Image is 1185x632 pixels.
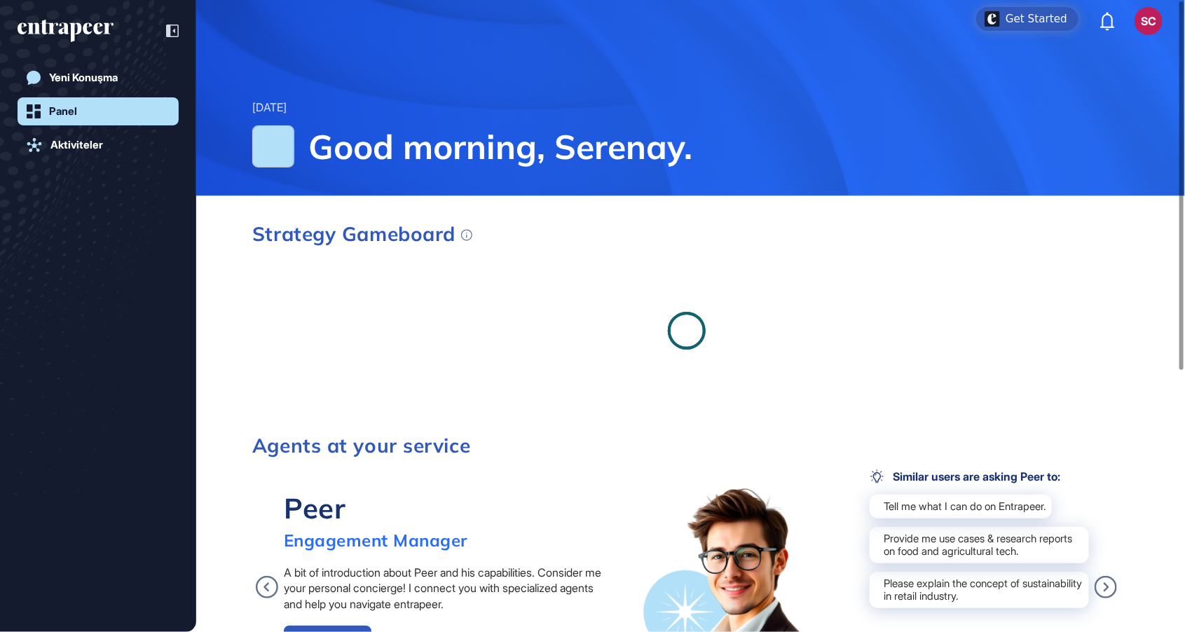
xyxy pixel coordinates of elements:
[1135,7,1163,35] button: SC
[870,469,1060,483] div: Similar users are asking Peer to:
[50,139,103,151] div: Aktiviteler
[976,7,1078,31] div: Open Get Started checklist
[18,131,179,159] a: Aktiviteler
[870,527,1089,563] div: Provide me use cases & research reports on food and agricultural tech.
[18,97,179,125] a: Panel
[252,99,287,117] div: [DATE]
[284,565,611,612] div: A bit of introduction about Peer and his capabilities. Consider me your personal concierge! I con...
[985,11,1000,27] img: launcher-image-alternative-text
[18,20,114,42] div: entrapeer-logo
[18,64,179,92] a: Yeni Konuşma
[284,530,467,551] div: Engagement Manager
[1006,12,1067,26] div: Get Started
[870,495,1052,518] div: Tell me what I can do on Entrapeer.
[252,436,1121,455] h3: Agents at your service
[49,71,118,84] div: Yeni Konuşma
[308,125,1129,167] span: Good morning, Serenay.
[49,105,77,118] div: Panel
[252,224,472,244] div: Strategy Gameboard
[284,490,467,525] div: Peer
[870,572,1089,608] div: Please explain the concept of sustainability in retail industry.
